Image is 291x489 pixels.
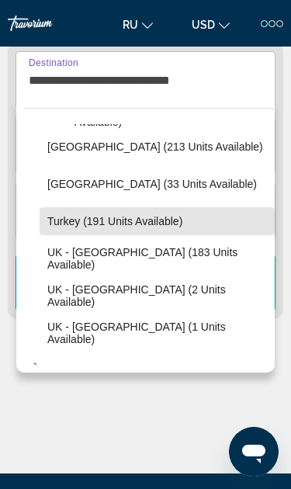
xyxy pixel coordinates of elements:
[184,13,237,36] button: Change currency
[59,364,204,376] span: Australia (253 units available)
[24,357,51,384] button: Toggle Australia (253 units available) submenu
[115,13,161,36] button: Change language
[40,282,275,310] button: Select destination: UK - Scotland (2 units available)
[16,255,275,310] button: Search
[29,71,262,90] input: Select destination
[47,246,267,271] span: UK - [GEOGRAPHIC_DATA] (183 units available)
[51,356,212,384] button: Select destination: Australia (253 units available)
[192,19,215,31] span: USD
[123,19,138,31] span: ru
[40,244,275,272] button: Select destination: UK - England (183 units available)
[47,215,182,227] span: Turkey (191 units available)
[40,133,275,161] button: Select destination: Sweden (213 units available)
[40,207,275,235] button: Select destination: Turkey (191 units available)
[47,140,263,153] span: [GEOGRAPHIC_DATA] (213 units available)
[40,170,275,198] button: Select destination: Switzerland (33 units available)
[229,427,279,477] iframe: Кнопка запуска окна обмена сообщениями
[40,319,275,347] button: Select destination: UK - Wales (1 units available)
[16,51,275,310] div: Search widget
[47,321,267,345] span: UK - [GEOGRAPHIC_DATA] (1 units available)
[16,100,275,373] div: Destination options
[47,283,267,308] span: UK - [GEOGRAPHIC_DATA] (2 units available)
[47,178,257,190] span: [GEOGRAPHIC_DATA] (33 units available)
[29,57,78,68] span: Destination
